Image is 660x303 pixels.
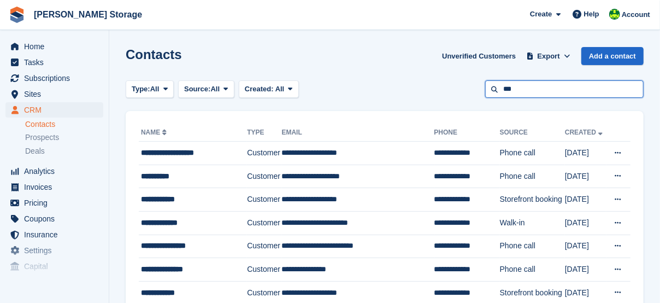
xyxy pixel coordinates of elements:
span: Capital [24,259,90,274]
td: [DATE] [565,211,606,235]
a: menu [5,259,103,274]
a: [PERSON_NAME] Storage [30,5,146,24]
td: Customer [247,142,281,165]
span: Created: [245,85,274,93]
span: Subscriptions [24,71,90,86]
span: Sites [24,86,90,102]
td: Phone call [500,165,565,188]
span: Settings [24,243,90,258]
span: Export [538,51,560,62]
span: Type: [132,84,150,95]
span: Create [530,9,552,20]
a: menu [5,86,103,102]
td: [DATE] [565,258,606,282]
a: Contacts [25,119,103,130]
td: Phone call [500,258,565,282]
span: Account [622,9,650,20]
a: menu [5,179,103,195]
img: stora-icon-8386f47178a22dfd0bd8f6a31ec36ba5ce8667c1dd55bd0f319d3a0aa187defe.svg [9,7,25,23]
a: menu [5,227,103,242]
span: Pricing [24,195,90,211]
a: Unverified Customers [438,47,520,65]
button: Source: All [178,80,234,98]
span: Deals [25,146,45,156]
span: Help [584,9,599,20]
span: Insurance [24,227,90,242]
span: Home [24,39,90,54]
span: CRM [24,102,90,118]
span: Source: [184,84,210,95]
button: Type: All [126,80,174,98]
span: All [150,84,160,95]
td: Customer [247,235,281,258]
td: [DATE] [565,165,606,188]
td: Walk-in [500,211,565,235]
td: Phone call [500,235,565,258]
a: Prospects [25,132,103,143]
td: Phone call [500,142,565,165]
th: Type [247,124,281,142]
td: Storefront booking [500,188,565,212]
td: Customer [247,165,281,188]
td: Customer [247,188,281,212]
td: Customer [247,211,281,235]
td: [DATE] [565,142,606,165]
a: Deals [25,145,103,157]
img: Claire Wilson [609,9,620,20]
span: Analytics [24,164,90,179]
span: Coupons [24,211,90,226]
button: Export [525,47,573,65]
a: Name [141,129,169,136]
a: menu [5,243,103,258]
td: [DATE] [565,235,606,258]
a: menu [5,102,103,118]
a: menu [5,39,103,54]
h1: Contacts [126,47,182,62]
td: [DATE] [565,188,606,212]
a: menu [5,55,103,70]
span: Invoices [24,179,90,195]
a: menu [5,164,103,179]
button: Created: All [239,80,299,98]
span: Tasks [24,55,90,70]
span: All [211,84,220,95]
td: Customer [247,258,281,282]
a: Add a contact [581,47,644,65]
span: All [275,85,285,93]
th: Source [500,124,565,142]
span: Prospects [25,132,59,143]
a: menu [5,71,103,86]
a: menu [5,211,103,226]
th: Email [282,124,434,142]
a: Created [565,129,605,136]
a: menu [5,195,103,211]
th: Phone [434,124,500,142]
